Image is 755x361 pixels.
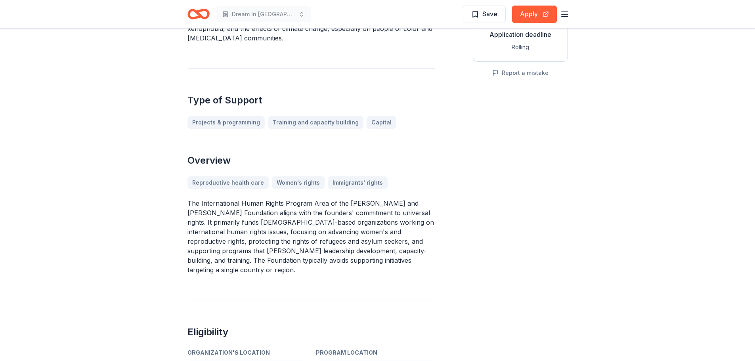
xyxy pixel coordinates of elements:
button: Save [463,6,506,23]
div: Organization's Location [187,348,306,357]
button: Dream In [GEOGRAPHIC_DATA] Welcome Box [216,6,311,22]
button: Report a mistake [492,68,549,78]
h2: Eligibility [187,326,435,338]
div: Rolling [480,42,561,52]
div: Application deadline [480,30,561,39]
h2: Overview [187,154,435,167]
button: Apply [512,6,557,23]
a: Home [187,5,210,23]
p: The International Human Rights Program Area of the [PERSON_NAME] and [PERSON_NAME] Foundation ali... [187,199,435,275]
a: Training and capacity building [268,116,363,129]
h2: Type of Support [187,94,435,107]
span: Save [482,9,497,19]
span: Dream In [GEOGRAPHIC_DATA] Welcome Box [232,10,295,19]
a: Capital [367,116,396,129]
a: Projects & programming [187,116,265,129]
div: Program Location [316,348,435,357]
